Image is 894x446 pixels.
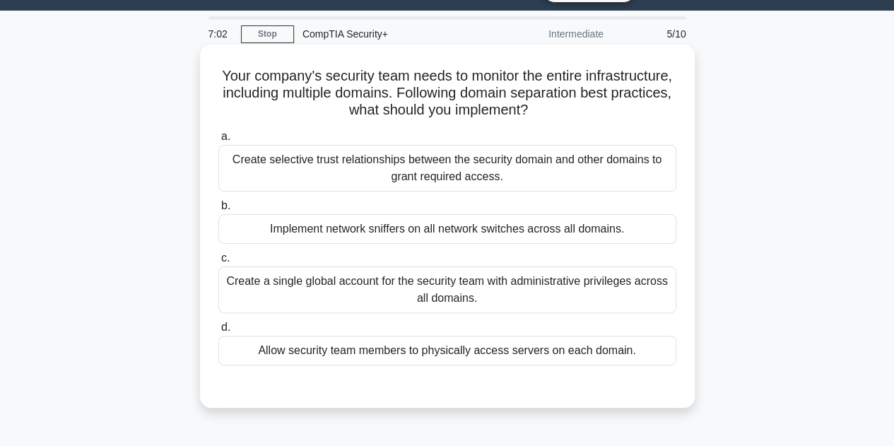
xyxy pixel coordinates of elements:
[294,20,488,48] div: CompTIA Security+
[218,145,676,192] div: Create selective trust relationships between the security domain and other domains to grant requi...
[218,214,676,244] div: Implement network sniffers on all network switches across all domains.
[218,336,676,365] div: Allow security team members to physically access servers on each domain.
[221,130,230,142] span: a.
[218,266,676,313] div: Create a single global account for the security team with administrative privileges across all do...
[488,20,612,48] div: Intermediate
[221,252,230,264] span: c.
[200,20,241,48] div: 7:02
[241,25,294,43] a: Stop
[221,199,230,211] span: b.
[221,321,230,333] span: d.
[612,20,695,48] div: 5/10
[217,67,678,119] h5: Your company's security team needs to monitor the entire infrastructure, including multiple domai...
